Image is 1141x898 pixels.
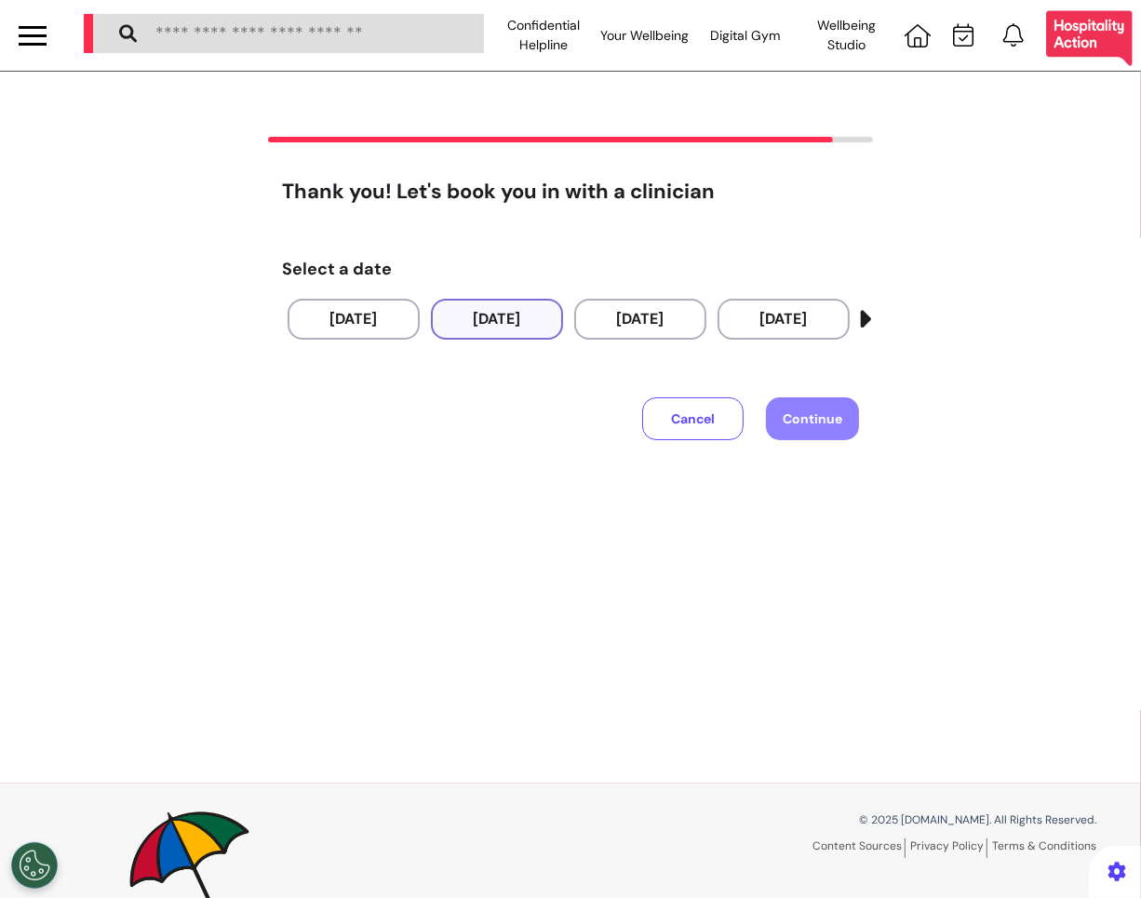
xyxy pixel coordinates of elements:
button: [DATE] [718,299,850,340]
a: Terms & Conditions [992,838,1096,853]
button: Continue [766,397,859,440]
div: Digital Gym [695,9,797,61]
h3: Thank you! Let's book you in with a clinician [282,180,859,204]
button: [DATE] [431,299,563,340]
button: [DATE] [574,299,706,340]
button: Open Preferences [11,842,58,889]
h4: Select a date [282,260,859,280]
div: Your Wellbeing [594,9,695,61]
button: [DATE] [288,299,420,340]
button: Cancel [642,397,744,440]
div: Wellbeing Studio [796,9,897,61]
span: Continue [783,410,842,427]
div: Confidential Helpline [493,9,595,61]
p: © 2025 [DOMAIN_NAME]. All Rights Reserved. [584,811,1096,828]
a: Content Sources [812,838,906,858]
a: Privacy Policy [910,838,987,858]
